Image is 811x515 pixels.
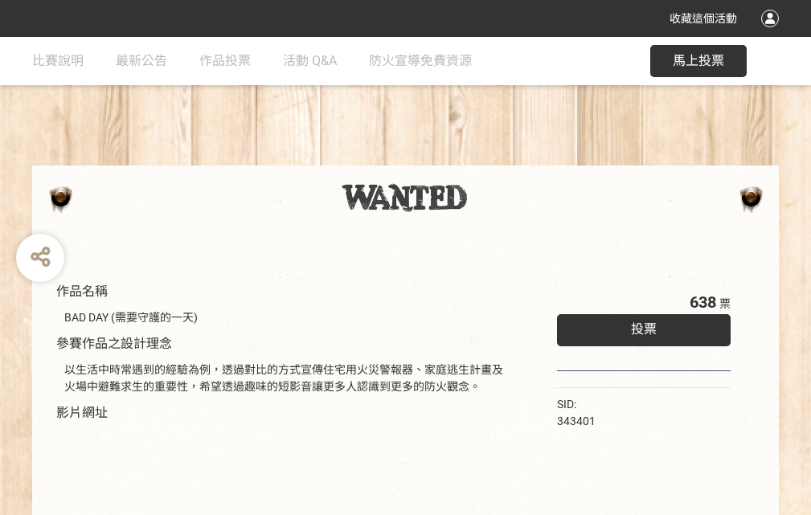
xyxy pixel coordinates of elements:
span: 638 [690,292,716,312]
span: 投票 [631,321,657,337]
span: 影片網址 [56,405,108,420]
div: BAD DAY (需要守護的一天) [64,309,509,326]
a: 防火宣導免費資源 [369,37,472,85]
span: 馬上投票 [673,53,724,68]
button: 馬上投票 [650,45,747,77]
div: 以生活中時常遇到的經驗為例，透過對比的方式宣傳住宅用火災警報器、家庭逃生計畫及火場中避難求生的重要性，希望透過趣味的短影音讓更多人認識到更多的防火觀念。 [64,362,509,395]
span: 比賽說明 [32,53,84,68]
a: 作品投票 [199,37,251,85]
span: 票 [719,297,731,310]
a: 最新公告 [116,37,167,85]
iframe: Facebook Share [600,396,680,412]
span: 作品名稱 [56,284,108,299]
span: 防火宣導免費資源 [369,53,472,68]
a: 活動 Q&A [283,37,337,85]
span: 最新公告 [116,53,167,68]
span: 活動 Q&A [283,53,337,68]
span: 參賽作品之設計理念 [56,336,172,351]
span: 收藏這個活動 [670,12,737,25]
a: 比賽說明 [32,37,84,85]
span: SID: 343401 [557,398,596,427]
span: 作品投票 [199,53,251,68]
